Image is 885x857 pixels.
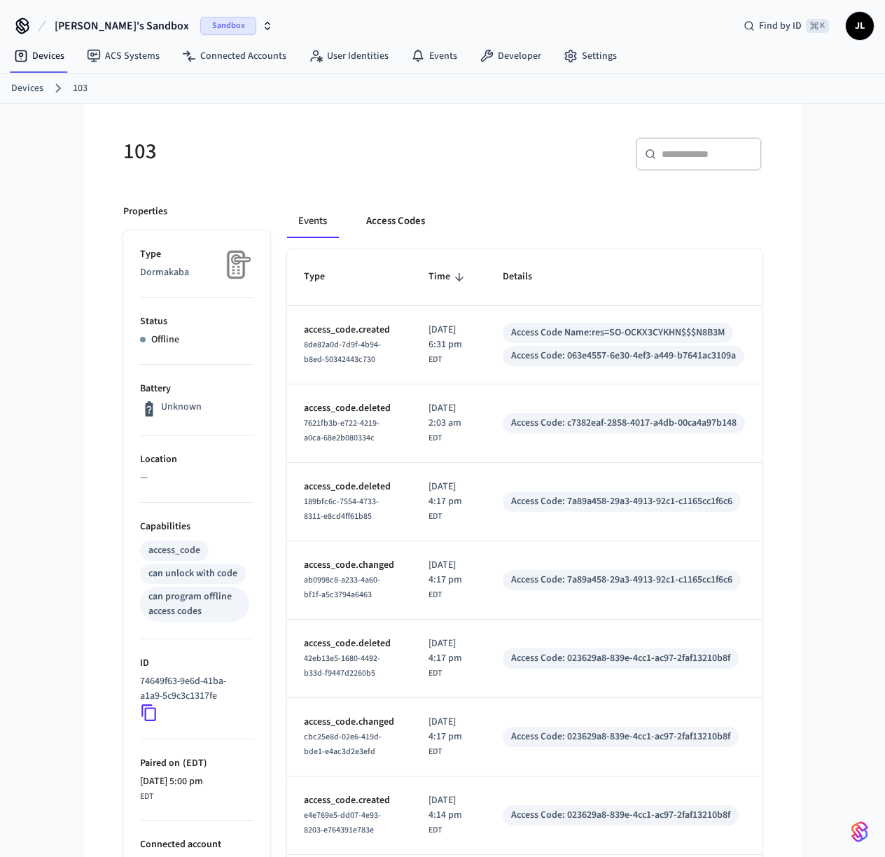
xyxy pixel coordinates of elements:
[161,400,202,414] p: Unknown
[304,715,395,730] p: access_code.changed
[304,417,379,444] span: 7621fb3b-e722-4219-a0ca-68e2b080334c
[304,496,379,522] span: 189bfc6c-7554-4733-8311-e8cd4ff61b85
[428,793,469,837] div: America/New_York
[847,13,872,39] span: JL
[304,809,381,836] span: e4e769e5-dd07-4e93-8203-e764391e783e
[180,756,207,770] span: ( EDT )
[428,824,442,837] span: EDT
[304,558,395,573] p: access_code.changed
[759,19,802,33] span: Find by ID
[511,808,730,823] div: Access Code: 023629a8-839e-4cc1-ac97-2faf13210b8f
[140,790,153,803] span: EDT
[218,247,253,282] img: Placeholder Lock Image
[3,43,76,69] a: Devices
[428,715,469,758] div: America/New_York
[851,821,868,843] img: SeamLogoGradient.69752ec5.svg
[11,81,43,96] a: Devices
[304,266,343,288] span: Type
[140,382,253,396] p: Battery
[428,266,468,288] span: Time
[428,510,442,523] span: EDT
[287,204,338,238] button: Events
[732,13,840,39] div: Find by ID⌘ K
[140,774,203,803] div: America/New_York
[511,349,736,363] div: Access Code: 063e4557-6e30-4ef3-a449-b7641ac3109a
[428,636,469,666] span: [DATE] 4:17 pm
[304,401,395,416] p: access_code.deleted
[304,653,380,679] span: 42eb13e5-1680-4492-b33d-f9447d2260b5
[148,590,241,619] div: can program offline access codes
[148,566,237,581] div: can unlock with code
[428,401,469,431] span: [DATE] 2:03 am
[151,333,179,347] p: Offline
[304,574,380,601] span: ab0998c8-a233-4a60-bf1f-a5c3794a6463
[428,589,442,601] span: EDT
[140,247,253,262] p: Type
[287,204,762,238] div: ant example
[428,746,442,758] span: EDT
[304,339,381,365] span: 8de82a0d-7d9f-4b94-b8ed-50342443c730
[140,520,253,534] p: Capabilities
[428,793,469,823] span: [DATE] 4:14 pm
[428,558,469,587] span: [DATE] 4:17 pm
[428,354,442,366] span: EDT
[140,452,253,467] p: Location
[428,558,469,601] div: America/New_York
[304,793,395,808] p: access_code.created
[140,837,253,852] p: Connected account
[73,81,88,96] a: 103
[140,265,253,280] p: Dormakaba
[400,43,468,69] a: Events
[304,731,382,758] span: cbc25e8d-02e6-419d-bde1-e4ac3d2e3efd
[140,656,253,671] p: ID
[511,573,732,587] div: Access Code: 7a89a458-29a3-4913-92c1-c1165cc1f6c6
[428,401,469,445] div: America/New_York
[428,480,469,523] div: America/New_York
[428,480,469,509] span: [DATE] 4:17 pm
[511,651,730,666] div: Access Code: 023629a8-839e-4cc1-ac97-2faf13210b8f
[123,137,434,166] h5: 103
[428,323,469,352] span: [DATE] 6:31 pm
[428,715,469,744] span: [DATE] 4:17 pm
[511,494,732,509] div: Access Code: 7a89a458-29a3-4913-92c1-c1165cc1f6c6
[76,43,171,69] a: ACS Systems
[304,480,395,494] p: access_code.deleted
[298,43,400,69] a: User Identities
[55,18,189,34] span: [PERSON_NAME]'s Sandbox
[511,416,737,431] div: Access Code: c7382eaf-2858-4017-a4db-00ca4a97b148
[468,43,552,69] a: Developer
[171,43,298,69] a: Connected Accounts
[140,756,253,771] p: Paired on
[806,19,829,33] span: ⌘ K
[140,674,248,704] p: 74649f63-9e6d-41ba-a1a9-5c9c3c1317fe
[428,432,442,445] span: EDT
[511,326,725,340] div: Access Code Name: res=SO-OCKX3CYKHN$$$N8B3M
[552,43,628,69] a: Settings
[428,636,469,680] div: America/New_York
[148,543,200,558] div: access_code
[140,314,253,329] p: Status
[304,636,395,651] p: access_code.deleted
[503,266,550,288] span: Details
[428,323,469,366] div: America/New_York
[140,774,203,789] span: [DATE] 5:00 pm
[304,323,395,337] p: access_code.created
[200,17,256,35] span: Sandbox
[511,730,730,744] div: Access Code: 023629a8-839e-4cc1-ac97-2faf13210b8f
[428,667,442,680] span: EDT
[355,204,436,238] button: Access Codes
[140,471,253,485] p: —
[123,204,167,219] p: Properties
[846,12,874,40] button: JL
